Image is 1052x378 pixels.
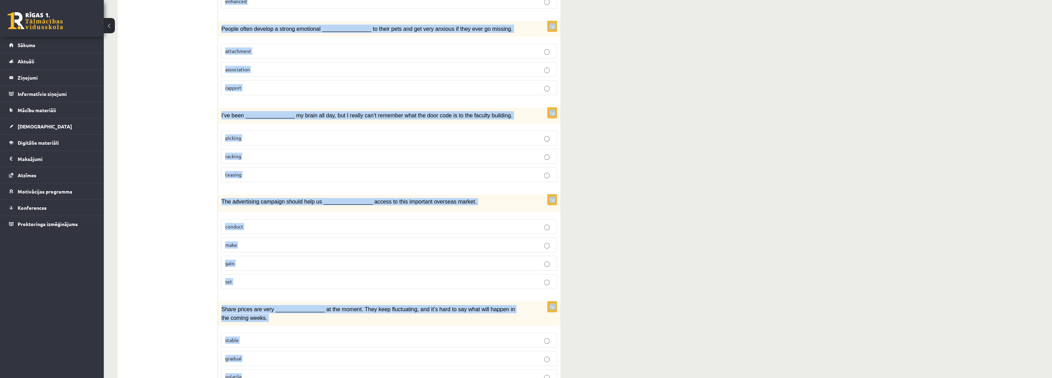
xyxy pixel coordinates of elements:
[9,102,95,118] a: Mācību materiāli
[18,58,34,64] span: Aktuāli
[18,188,72,195] span: Motivācijas programma
[9,200,95,216] a: Konferences
[225,337,239,343] span: stable
[225,278,232,285] span: set
[544,154,550,160] input: racking
[18,107,56,113] span: Mācību materiāli
[544,225,550,230] input: conduct
[221,199,476,205] span: The advertising campaign should help us ________________ access to this important overseas market.
[9,183,95,199] a: Motivācijas programma
[9,86,95,102] a: Informatīvie ziņojumi
[8,12,63,29] a: Rīgas 1. Tālmācības vidusskola
[9,216,95,232] a: Proktoringa izmēģinājums
[225,355,241,361] span: gradual
[225,135,241,141] span: picking
[544,261,550,267] input: gain
[544,280,550,285] input: set
[18,70,95,85] legend: Ziņojumi
[547,194,557,205] p: 1p
[544,49,550,55] input: attachment
[9,53,95,69] a: Aktuāli
[18,139,59,146] span: Digitālie materiāli
[9,151,95,167] a: Maksājumi
[18,205,47,211] span: Konferences
[547,21,557,32] p: 1p
[9,167,95,183] a: Atzīmes
[221,26,512,32] span: People often develop a strong emotional ________________ to their pets and get very anxious if th...
[9,135,95,151] a: Digitālie materiāli
[18,221,78,227] span: Proktoringa izmēģinājums
[18,42,35,48] span: Sākums
[225,242,237,248] span: make
[225,171,241,178] span: teasing
[544,173,550,178] input: teasing
[544,357,550,362] input: gradual
[9,118,95,134] a: [DEMOGRAPHIC_DATA]
[225,223,243,229] span: conduct
[225,153,241,159] span: racking
[225,84,241,91] span: rapport
[18,86,95,102] legend: Informatīvie ziņojumi
[225,66,250,72] span: association
[18,172,36,178] span: Atzīmes
[18,151,95,167] legend: Maksājumi
[225,48,251,54] span: attachment
[9,70,95,85] a: Ziņojumi
[544,338,550,344] input: stable
[9,37,95,53] a: Sākums
[544,136,550,142] input: picking
[221,306,515,321] span: Share prices are very ________________ at the moment. They keep fluctuating, and it’s hard to say...
[547,107,557,118] p: 1p
[544,243,550,249] input: make
[544,67,550,73] input: association
[544,86,550,91] input: rapport
[547,301,557,312] p: 1p
[221,112,512,118] span: I’ve been ________________ my brain all day, but I really can’t remember what the door code is to...
[225,260,235,266] span: gain
[18,123,72,129] span: [DEMOGRAPHIC_DATA]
